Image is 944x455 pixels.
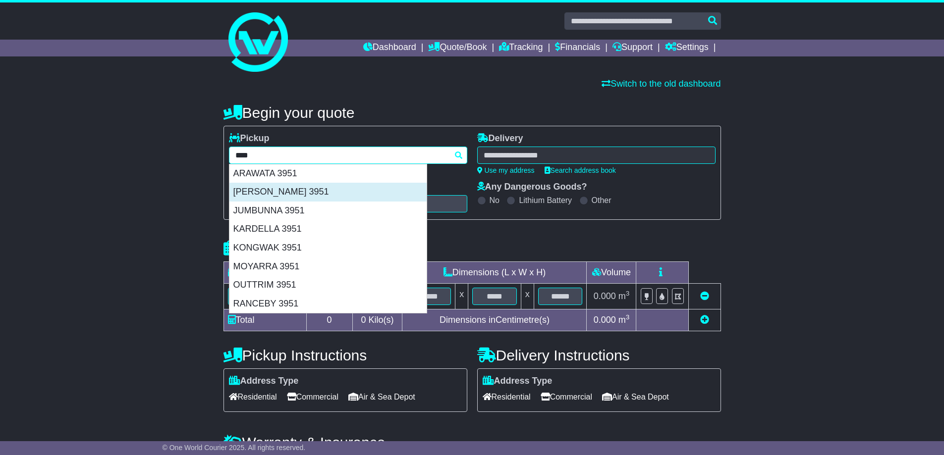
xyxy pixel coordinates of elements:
span: m [618,315,630,325]
h4: Pickup Instructions [223,347,467,363]
h4: Delivery Instructions [477,347,721,363]
typeahead: Please provide city [229,147,467,164]
span: Commercial [287,389,338,404]
div: MOYARRA 3951 [229,257,427,276]
span: Residential [483,389,531,404]
span: Air & Sea Depot [348,389,415,404]
label: Address Type [229,376,299,387]
td: x [455,284,468,309]
td: Dimensions (L x W x H) [402,262,587,284]
h4: Begin your quote [223,104,721,121]
a: Financials [555,40,600,56]
td: Dimensions in Centimetre(s) [402,309,587,331]
a: Quote/Book [428,40,487,56]
td: Type [223,262,306,284]
span: Residential [229,389,277,404]
span: Commercial [541,389,592,404]
h4: Warranty & Insurance [223,434,721,451]
label: Any Dangerous Goods? [477,182,587,193]
span: 0.000 [594,291,616,301]
a: Dashboard [363,40,416,56]
a: Settings [665,40,709,56]
td: Kilo(s) [352,309,402,331]
a: Remove this item [700,291,709,301]
td: Total [223,309,306,331]
div: [PERSON_NAME] 3951 [229,183,427,202]
label: Delivery [477,133,523,144]
div: KARDELLA 3951 [229,220,427,239]
div: JUMBUNNA 3951 [229,202,427,220]
div: KONGWAK 3951 [229,239,427,257]
label: Address Type [483,376,553,387]
label: Lithium Battery [519,196,572,205]
span: m [618,291,630,301]
span: 0.000 [594,315,616,325]
label: Other [592,196,611,205]
a: Support [612,40,653,56]
span: © One World Courier 2025. All rights reserved. [163,444,306,452]
label: Pickup [229,133,270,144]
a: Use my address [477,166,535,174]
div: ARAWATA 3951 [229,164,427,183]
td: Volume [587,262,636,284]
sup: 3 [626,290,630,297]
div: RANCEBY 3951 [229,295,427,313]
td: x [521,284,534,309]
span: 0 [361,315,366,325]
a: Switch to the old dashboard [602,79,721,89]
a: Add new item [700,315,709,325]
a: Search address book [545,166,616,174]
td: 0 [306,309,352,331]
a: Tracking [499,40,543,56]
h4: Package details | [223,240,348,256]
label: No [490,196,500,205]
sup: 3 [626,313,630,321]
span: Air & Sea Depot [602,389,669,404]
div: OUTTRIM 3951 [229,276,427,295]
